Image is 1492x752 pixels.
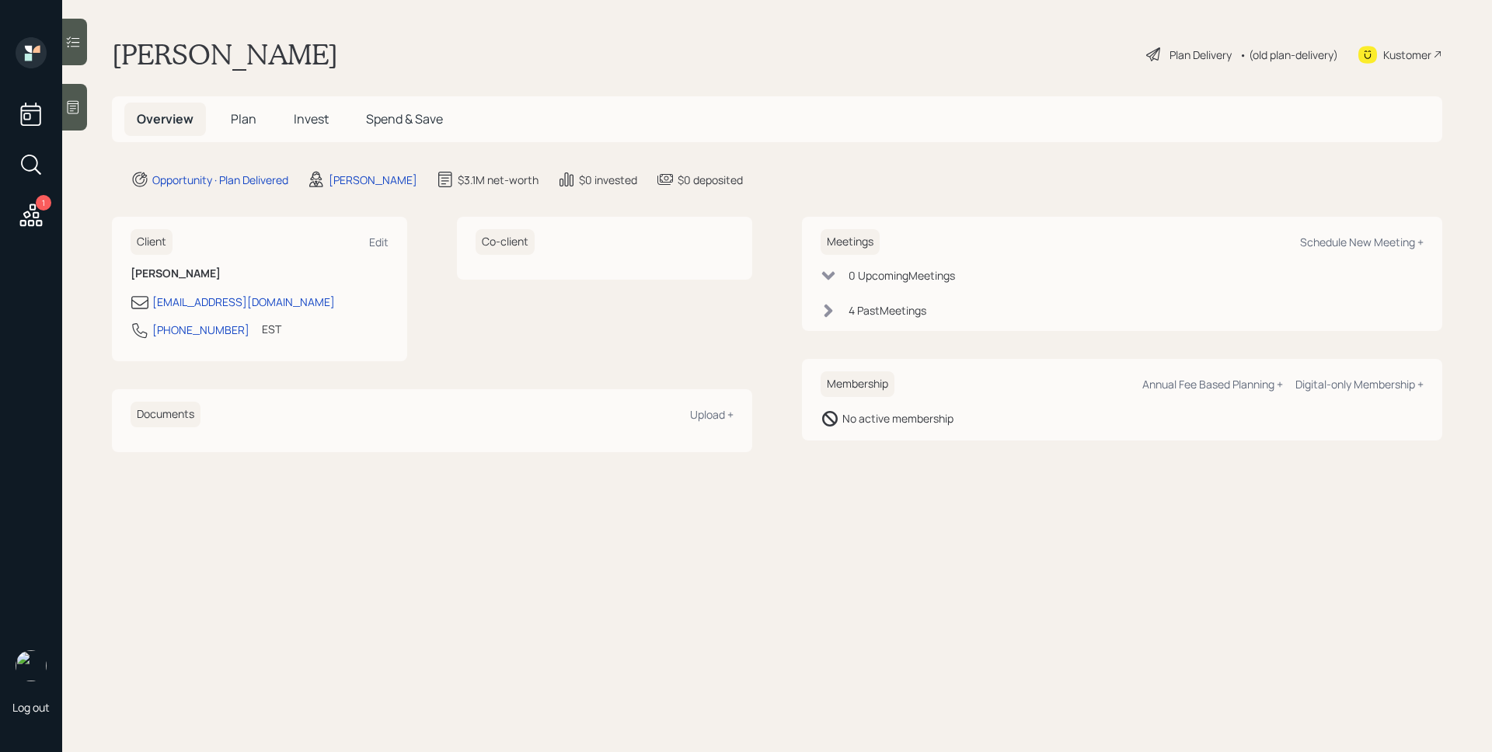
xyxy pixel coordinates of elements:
[1170,47,1232,63] div: Plan Delivery
[476,229,535,255] h6: Co-client
[152,172,288,188] div: Opportunity · Plan Delivered
[458,172,539,188] div: $3.1M net-worth
[131,267,389,280] h6: [PERSON_NAME]
[131,229,173,255] h6: Client
[152,322,249,338] div: [PHONE_NUMBER]
[369,235,389,249] div: Edit
[231,110,256,127] span: Plan
[690,407,734,422] div: Upload +
[262,321,281,337] div: EST
[1383,47,1431,63] div: Kustomer
[849,267,955,284] div: 0 Upcoming Meeting s
[16,650,47,681] img: james-distasi-headshot.png
[1295,377,1424,392] div: Digital-only Membership +
[12,700,50,715] div: Log out
[36,195,51,211] div: 1
[842,410,953,426] div: No active membership
[294,110,329,127] span: Invest
[821,371,894,397] h6: Membership
[849,302,926,319] div: 4 Past Meeting s
[131,402,200,427] h6: Documents
[1142,377,1283,392] div: Annual Fee Based Planning +
[366,110,443,127] span: Spend & Save
[112,37,338,71] h1: [PERSON_NAME]
[678,172,743,188] div: $0 deposited
[821,229,880,255] h6: Meetings
[1300,235,1424,249] div: Schedule New Meeting +
[329,172,417,188] div: [PERSON_NAME]
[152,294,335,310] div: [EMAIL_ADDRESS][DOMAIN_NAME]
[1239,47,1338,63] div: • (old plan-delivery)
[137,110,193,127] span: Overview
[579,172,637,188] div: $0 invested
